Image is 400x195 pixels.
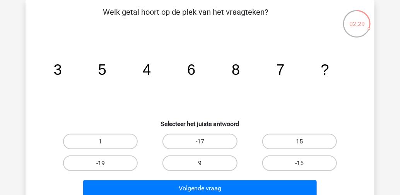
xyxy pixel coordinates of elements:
label: 15 [262,134,337,149]
tspan: ? [321,61,329,78]
p: Welk getal hoort op de plek van het vraagteken? [38,6,333,29]
label: -19 [63,155,138,171]
tspan: 7 [276,61,284,78]
label: 9 [162,155,237,171]
tspan: 4 [143,61,151,78]
tspan: 8 [232,61,240,78]
tspan: 3 [54,61,62,78]
h6: Selecteer het juiste antwoord [38,114,362,128]
div: 02:29 [342,9,371,29]
tspan: 6 [187,61,195,78]
label: -17 [162,134,237,149]
label: 1 [63,134,138,149]
label: -15 [262,155,337,171]
tspan: 5 [98,61,106,78]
